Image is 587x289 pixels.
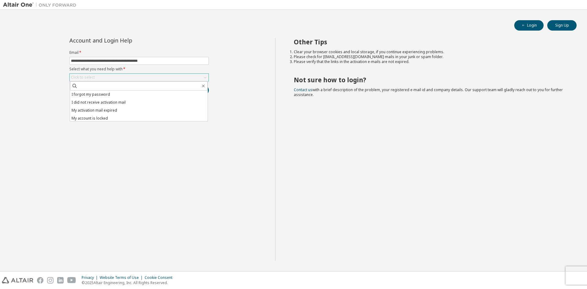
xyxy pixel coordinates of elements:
button: Sign Up [547,20,577,31]
img: facebook.svg [37,277,43,283]
li: Please check for [EMAIL_ADDRESS][DOMAIN_NAME] mails in your junk or spam folder. [294,54,566,59]
div: Cookie Consent [145,275,176,280]
div: Account and Login Help [69,38,181,43]
li: Please verify that the links in the activation e-mails are not expired. [294,59,566,64]
a: Contact us [294,87,312,92]
li: Clear your browser cookies and local storage, if you continue experiencing problems. [294,50,566,54]
div: Privacy [82,275,100,280]
h2: Other Tips [294,38,566,46]
label: Email [69,50,209,55]
label: Select what you need help with [69,67,209,72]
img: Altair One [3,2,79,8]
img: youtube.svg [67,277,76,283]
img: altair_logo.svg [2,277,33,283]
span: with a brief description of the problem, your registered e-mail id and company details. Our suppo... [294,87,563,97]
div: Click to select [71,75,95,80]
p: © 2025 Altair Engineering, Inc. All Rights Reserved. [82,280,176,285]
div: Click to select [70,74,209,81]
img: linkedin.svg [57,277,64,283]
button: Login [514,20,544,31]
li: I forgot my password [70,91,208,98]
div: Website Terms of Use [100,275,145,280]
h2: Not sure how to login? [294,76,566,84]
img: instagram.svg [47,277,54,283]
